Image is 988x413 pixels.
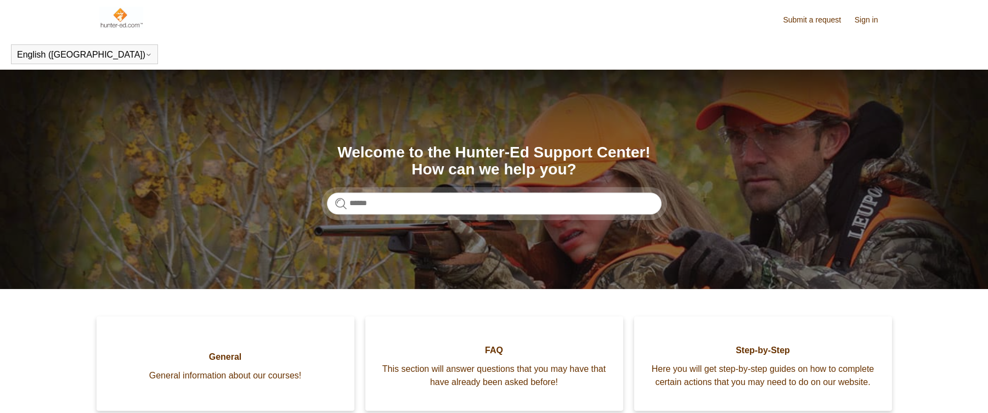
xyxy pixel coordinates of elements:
[113,369,338,382] span: General information about our courses!
[783,14,852,26] a: Submit a request
[113,350,338,364] span: General
[855,14,889,26] a: Sign in
[651,344,876,357] span: Step-by-Step
[17,50,152,60] button: English ([GEOGRAPHIC_DATA])
[382,344,607,357] span: FAQ
[651,363,876,389] span: Here you will get step-by-step guides on how to complete certain actions that you may need to do ...
[365,316,623,411] a: FAQ This section will answer questions that you may have that have already been asked before!
[327,193,662,214] input: Search
[327,144,662,178] h1: Welcome to the Hunter-Ed Support Center! How can we help you?
[99,7,144,29] img: Hunter-Ed Help Center home page
[951,376,980,405] div: Live chat
[97,316,354,411] a: General General information about our courses!
[382,363,607,389] span: This section will answer questions that you may have that have already been asked before!
[634,316,892,411] a: Step-by-Step Here you will get step-by-step guides on how to complete certain actions that you ma...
